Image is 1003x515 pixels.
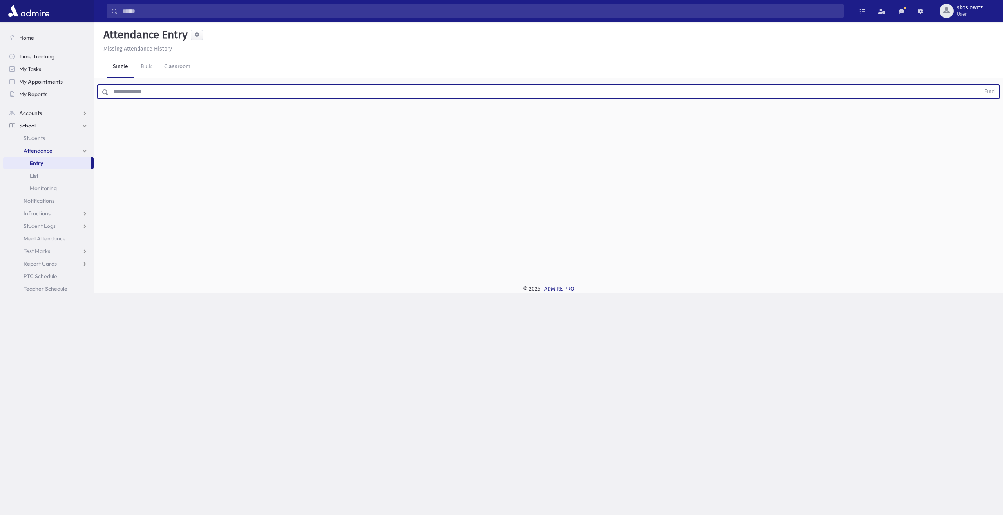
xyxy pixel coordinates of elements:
span: Infractions [24,210,51,217]
button: Find [979,85,999,98]
a: ADMIRE PRO [544,286,574,292]
span: Students [24,135,45,142]
span: Notifications [24,197,54,204]
div: © 2025 - [107,285,990,293]
span: Accounts [19,109,42,116]
a: School [3,119,94,132]
a: Single [107,56,134,78]
a: Test Marks [3,245,94,257]
span: Student Logs [24,222,56,229]
span: Home [19,34,34,41]
a: Accounts [3,107,94,119]
a: Meal Attendance [3,232,94,245]
img: AdmirePro [6,3,51,19]
span: User [957,11,983,17]
a: Entry [3,157,91,169]
a: Infractions [3,207,94,220]
span: My Tasks [19,66,41,73]
a: My Tasks [3,63,94,75]
a: Classroom [158,56,197,78]
h5: Attendance Entry [100,28,188,42]
a: Student Logs [3,220,94,232]
span: Meal Attendance [24,235,66,242]
span: PTC Schedule [24,273,57,280]
span: Report Cards [24,260,57,267]
span: List [30,172,38,179]
a: Teacher Schedule [3,282,94,295]
a: Students [3,132,94,144]
a: Notifications [3,195,94,207]
span: skoslowitz [957,5,983,11]
span: Test Marks [24,247,50,255]
a: PTC Schedule [3,270,94,282]
a: Time Tracking [3,50,94,63]
span: Entry [30,160,43,167]
span: Time Tracking [19,53,54,60]
span: My Reports [19,91,47,98]
span: My Appointments [19,78,63,85]
a: My Appointments [3,75,94,88]
a: Attendance [3,144,94,157]
a: My Reports [3,88,94,100]
a: Missing Attendance History [100,45,172,52]
a: Report Cards [3,257,94,270]
u: Missing Attendance History [103,45,172,52]
span: School [19,122,36,129]
span: Teacher Schedule [24,285,67,292]
a: List [3,169,94,182]
input: Search [118,4,843,18]
span: Monitoring [30,185,57,192]
span: Attendance [24,147,53,154]
a: Bulk [134,56,158,78]
a: Monitoring [3,182,94,195]
a: Home [3,31,94,44]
